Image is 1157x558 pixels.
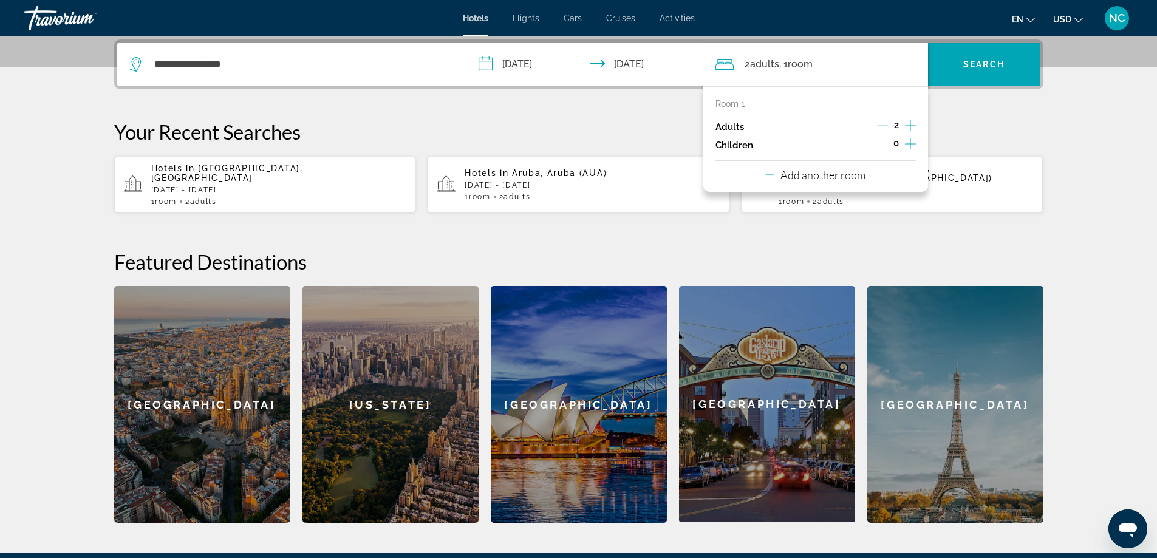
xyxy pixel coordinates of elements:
p: Add another room [780,168,865,182]
span: 1 [779,197,804,206]
a: Cars [564,13,582,23]
a: Hotels [463,13,488,23]
button: Change currency [1053,10,1083,28]
span: Room [783,197,805,206]
a: [US_STATE] [302,286,479,523]
span: Room [469,192,491,201]
span: 1 [465,192,490,201]
p: [DATE] - [DATE] [151,186,406,194]
span: [GEOGRAPHIC_DATA], [GEOGRAPHIC_DATA] [151,163,303,183]
button: Change language [1012,10,1035,28]
span: Adults [750,58,779,70]
button: Increment children [905,136,916,154]
div: Search widget [117,43,1040,86]
a: [GEOGRAPHIC_DATA] [114,286,290,523]
span: 2 [813,197,844,206]
span: 0 [893,138,899,148]
span: 2 [499,192,531,201]
p: Adults [715,122,744,132]
h2: Featured Destinations [114,250,1043,274]
span: Search [963,60,1005,69]
span: 1 [151,197,177,206]
button: Hotels in [GEOGRAPHIC_DATA], [GEOGRAPHIC_DATA][DATE] - [DATE]1Room2Adults [114,156,416,213]
span: 2 [894,120,899,130]
span: 2 [185,197,217,206]
span: NC [1109,12,1125,24]
p: Children [715,140,753,151]
button: Search [928,43,1040,86]
button: Hotels in Aruba, Aruba (AUA)[DATE] - [DATE]1Room2Adults [428,156,729,213]
button: Decrement children [876,138,887,152]
button: Decrement adults [877,120,888,134]
span: Hotels in [465,168,508,178]
span: , 1 [779,56,813,73]
a: Activities [660,13,695,23]
span: Aruba, Aruba (AUA) [512,168,607,178]
button: Check-in date: Nov 6, 2025 Check-out date: Nov 12, 2025 [466,43,703,86]
div: [GEOGRAPHIC_DATA] [679,286,855,522]
button: Travelers: 2 adults, 0 children [703,43,928,86]
a: [GEOGRAPHIC_DATA] [679,286,855,523]
span: USD [1053,15,1071,24]
span: en [1012,15,1023,24]
span: Adults [190,197,217,206]
a: [GEOGRAPHIC_DATA] [491,286,667,523]
a: [GEOGRAPHIC_DATA] [867,286,1043,523]
p: Room 1 [715,99,745,109]
p: [DATE] - [DATE] [465,181,720,189]
span: Room [155,197,177,206]
span: Room [788,58,813,70]
a: Cruises [606,13,635,23]
span: 2 [745,56,779,73]
button: User Menu [1101,5,1133,31]
button: Increment adults [905,118,916,136]
iframe: Button to launch messaging window [1108,509,1147,548]
span: Adults [817,197,844,206]
a: Flights [513,13,539,23]
a: Travorium [24,2,146,34]
p: Your Recent Searches [114,120,1043,144]
span: Adults [503,192,530,201]
span: Hotels in [151,163,195,173]
button: Add another room [765,161,865,186]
